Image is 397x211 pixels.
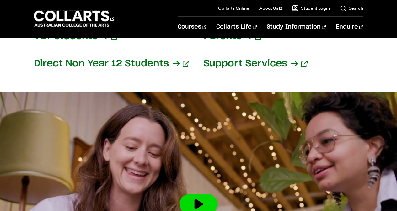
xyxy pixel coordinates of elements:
a: Collarts Online [218,5,249,11]
a: Courses [178,17,206,37]
div: Go to homepage [34,10,114,28]
a: Direct Non Year 12 Students [34,50,194,77]
a: Study Information [267,17,326,37]
a: Student Login [292,5,330,11]
a: About Us [259,5,282,11]
a: Search [340,5,363,11]
a: Support Services [204,50,363,77]
a: Collarts Life [216,17,257,37]
a: Enquire [336,17,363,37]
